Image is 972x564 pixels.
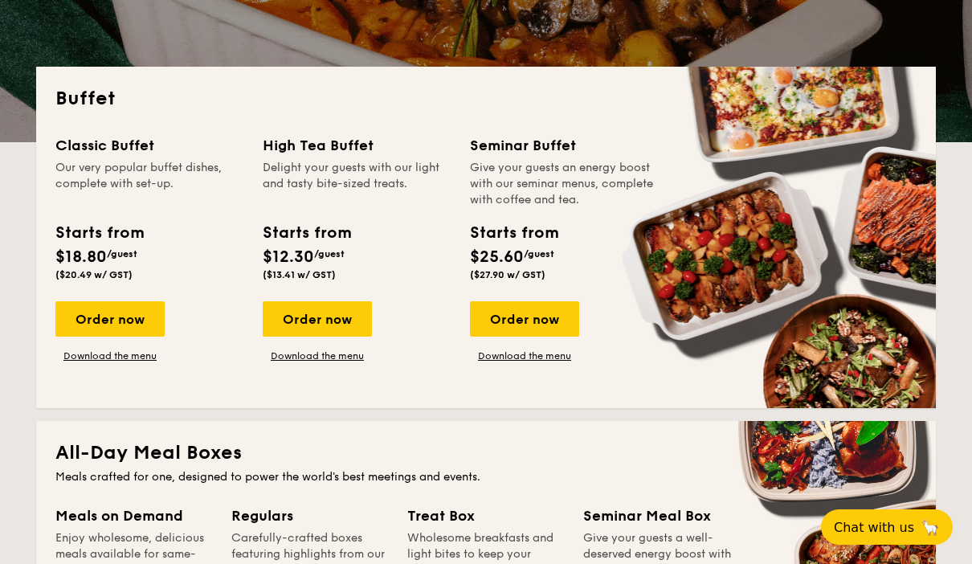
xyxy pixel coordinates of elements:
span: $12.30 [263,247,314,267]
span: /guest [314,248,345,260]
div: Regulars [231,505,388,527]
div: Our very popular buffet dishes, complete with set-up. [55,160,243,208]
span: /guest [107,248,137,260]
div: Order now [55,301,165,337]
span: /guest [524,248,554,260]
span: $18.80 [55,247,107,267]
div: Starts from [263,221,350,245]
div: Meals crafted for one, designed to power the world's best meetings and events. [55,469,917,485]
span: $25.60 [470,247,524,267]
button: Chat with us🦙 [821,509,953,545]
div: Delight your guests with our light and tasty bite-sized treats. [263,160,451,208]
a: Download the menu [470,349,579,362]
span: Chat with us [834,520,914,535]
span: ($13.41 w/ GST) [263,269,336,280]
h2: All-Day Meal Boxes [55,440,917,466]
div: High Tea Buffet [263,134,451,157]
span: ($20.49 w/ GST) [55,269,133,280]
div: Seminar Buffet [470,134,658,157]
div: Order now [470,301,579,337]
div: Starts from [55,221,143,245]
h2: Buffet [55,86,917,112]
div: Meals on Demand [55,505,212,527]
div: Classic Buffet [55,134,243,157]
div: Order now [263,301,372,337]
span: ($27.90 w/ GST) [470,269,545,280]
div: Treat Box [407,505,564,527]
div: Starts from [470,221,557,245]
div: Seminar Meal Box [583,505,740,527]
a: Download the menu [55,349,165,362]
span: 🦙 [921,518,940,537]
div: Give your guests an energy boost with our seminar menus, complete with coffee and tea. [470,160,658,208]
a: Download the menu [263,349,372,362]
